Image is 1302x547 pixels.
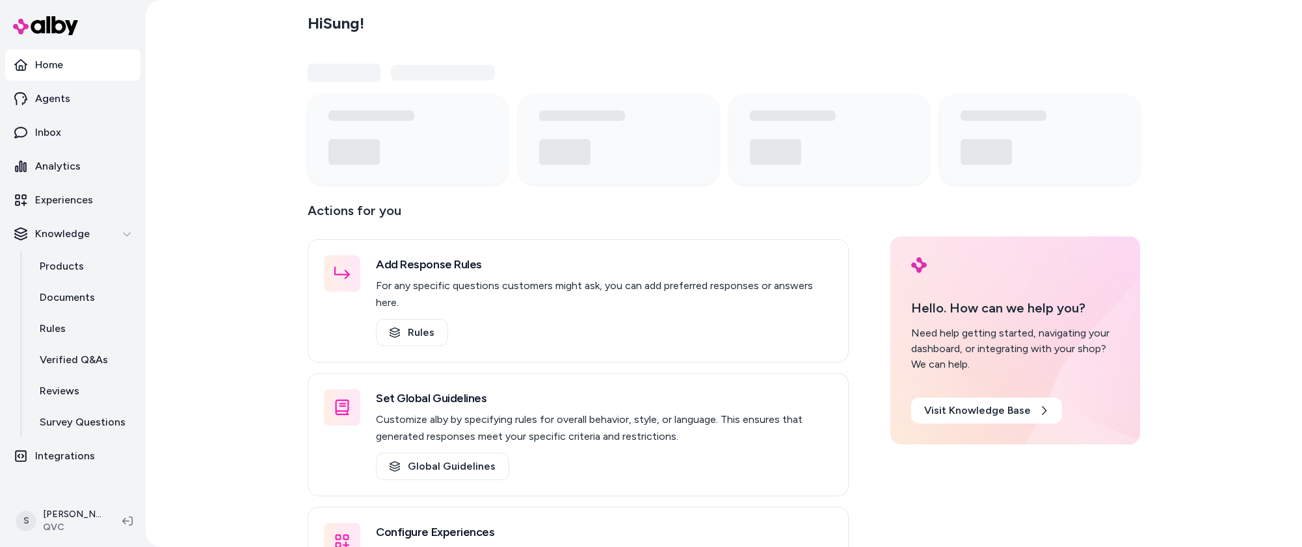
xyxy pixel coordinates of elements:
[13,16,78,35] img: alby Logo
[35,159,81,174] p: Analytics
[308,14,364,33] h2: Hi Sung !
[27,407,140,438] a: Survey Questions
[5,83,140,114] a: Agents
[43,521,101,534] span: QVC
[376,255,832,273] h3: Add Response Rules
[5,440,140,472] a: Integrations
[40,290,95,305] p: Documents
[27,344,140,375] a: Verified Q&As
[376,319,448,346] a: Rules
[40,352,108,368] p: Verified Q&As
[5,151,140,182] a: Analytics
[911,257,927,273] img: alby Logo
[376,453,509,480] a: Global Guidelines
[376,523,832,541] h3: Configure Experiences
[40,414,126,430] p: Survey Questions
[43,508,101,521] p: [PERSON_NAME]
[40,259,84,274] p: Products
[5,184,140,216] a: Experiences
[35,57,63,73] p: Home
[35,226,90,242] p: Knowledge
[376,277,832,311] p: For any specific questions customers might ask, you can add preferred responses or answers here.
[911,325,1119,372] div: Need help getting started, navigating your dashboard, or integrating with your shop? We can help.
[8,500,112,542] button: S[PERSON_NAME]QVC
[27,251,140,282] a: Products
[5,49,140,81] a: Home
[35,192,93,208] p: Experiences
[308,200,849,231] p: Actions for you
[911,298,1119,318] p: Hello. How can we help you?
[35,125,61,140] p: Inbox
[40,383,79,399] p: Reviews
[40,321,66,337] p: Rules
[27,282,140,313] a: Documents
[35,91,70,107] p: Agents
[5,117,140,148] a: Inbox
[5,218,140,249] button: Knowledge
[911,398,1062,424] a: Visit Knowledge Base
[27,313,140,344] a: Rules
[35,448,95,464] p: Integrations
[27,375,140,407] a: Reviews
[376,389,832,407] h3: Set Global Guidelines
[16,511,36,531] span: S
[376,411,832,445] p: Customize alby by specifying rules for overall behavior, style, or language. This ensures that ge...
